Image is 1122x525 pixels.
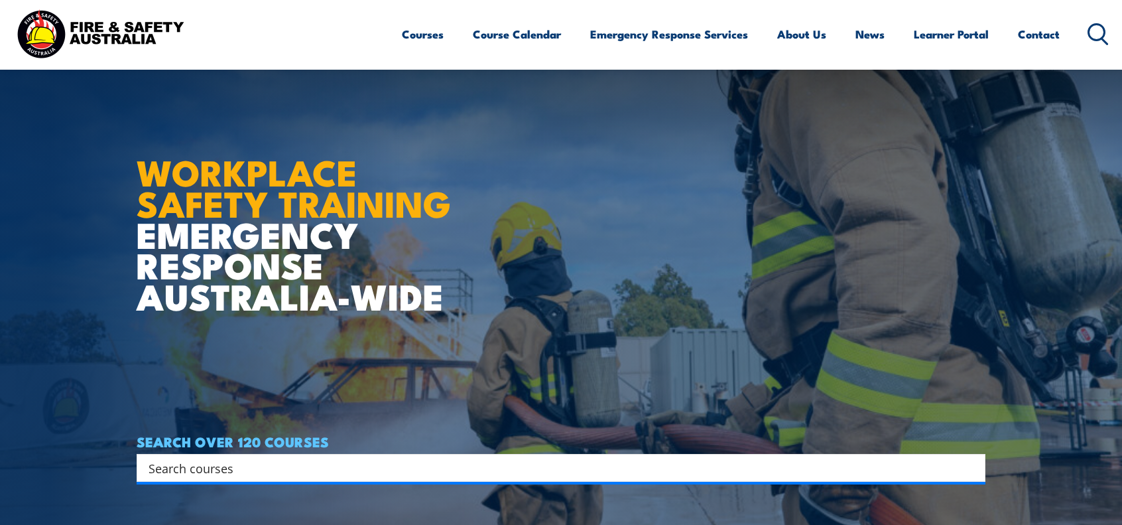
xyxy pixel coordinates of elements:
[402,17,444,52] a: Courses
[1018,17,1060,52] a: Contact
[962,459,981,477] button: Search magnifier button
[137,143,451,230] strong: WORKPLACE SAFETY TRAINING
[590,17,748,52] a: Emergency Response Services
[151,459,959,477] form: Search form
[777,17,826,52] a: About Us
[137,434,985,449] h4: SEARCH OVER 120 COURSES
[914,17,989,52] a: Learner Portal
[137,123,461,311] h1: EMERGENCY RESPONSE AUSTRALIA-WIDE
[473,17,561,52] a: Course Calendar
[149,458,956,478] input: Search input
[855,17,885,52] a: News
